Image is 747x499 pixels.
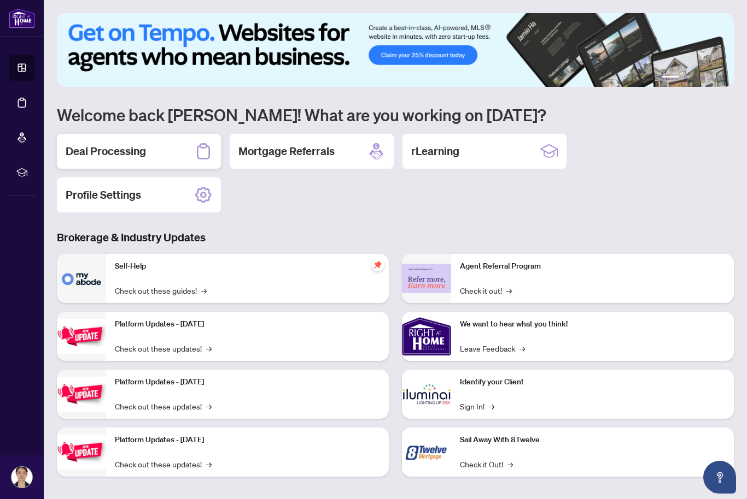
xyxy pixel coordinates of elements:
p: Platform Updates - [DATE] [115,434,380,446]
h2: Deal Processing [66,144,146,159]
span: → [206,400,212,412]
button: Open asap [703,461,736,494]
a: Check out these updates!→ [115,400,212,412]
img: Identify your Client [402,370,451,419]
img: Platform Updates - June 23, 2025 [57,435,106,469]
button: 6 [719,76,723,80]
h2: rLearning [411,144,459,159]
span: → [507,458,513,470]
img: Agent Referral Program [402,264,451,294]
a: Check it out!→ [460,284,512,296]
a: Leave Feedback→ [460,342,525,354]
h3: Brokerage & Industry Updates [57,230,734,245]
span: → [520,342,525,354]
a: Check it Out!→ [460,458,513,470]
p: We want to hear what you think! [460,318,725,330]
p: Platform Updates - [DATE] [115,318,380,330]
img: Sail Away With 8Twelve [402,427,451,477]
p: Identify your Client [460,376,725,388]
span: → [206,342,212,354]
button: 3 [692,76,697,80]
button: 2 [684,76,688,80]
img: logo [9,8,35,28]
img: We want to hear what you think! [402,312,451,361]
span: → [506,284,512,296]
p: Platform Updates - [DATE] [115,376,380,388]
a: Sign In!→ [460,400,494,412]
p: Agent Referral Program [460,260,725,272]
img: Self-Help [57,254,106,303]
a: Check out these updates!→ [115,342,212,354]
span: → [489,400,494,412]
span: → [206,458,212,470]
img: Platform Updates - July 21, 2025 [57,319,106,353]
span: → [201,284,207,296]
img: Platform Updates - July 8, 2025 [57,377,106,411]
img: Profile Icon [11,467,32,488]
p: Self-Help [115,260,380,272]
h2: Mortgage Referrals [238,144,335,159]
a: Check out these guides!→ [115,284,207,296]
a: Check out these updates!→ [115,458,212,470]
button: 1 [662,76,679,80]
button: 4 [701,76,705,80]
button: 5 [710,76,714,80]
p: Sail Away With 8Twelve [460,434,725,446]
span: pushpin [371,258,384,271]
h2: Profile Settings [66,187,141,203]
img: Slide 0 [57,13,734,87]
h1: Welcome back [PERSON_NAME]! What are you working on [DATE]? [57,104,734,125]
